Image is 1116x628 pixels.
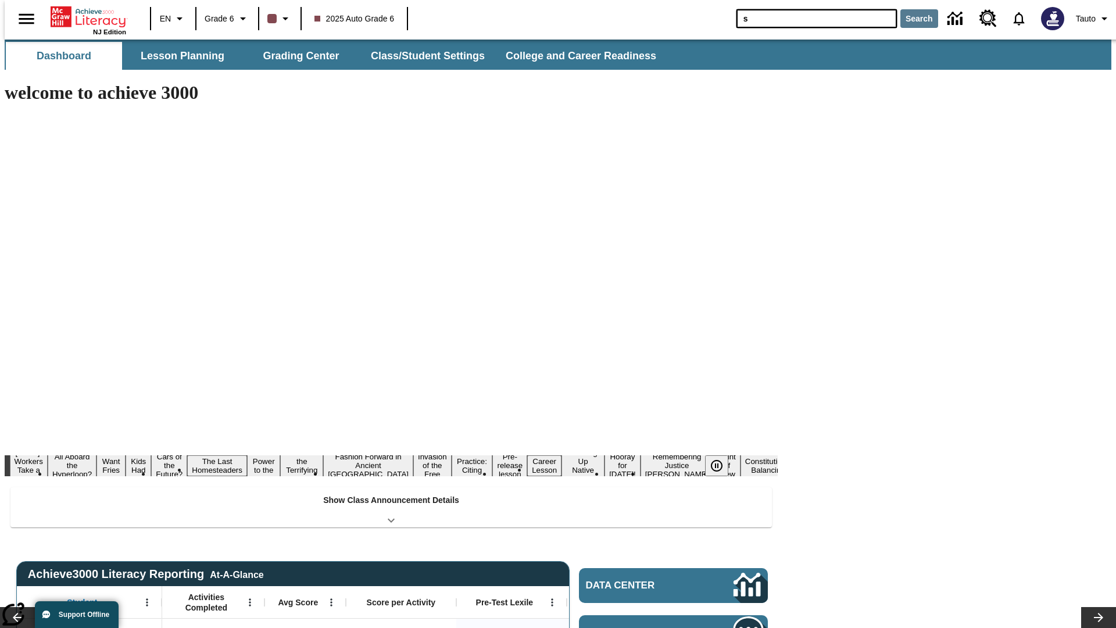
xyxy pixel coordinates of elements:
span: EN [160,13,171,25]
button: Slide 8 Attack of the Terrifying Tomatoes [280,447,323,485]
a: Data Center [579,568,768,603]
span: Grade 6 [205,13,234,25]
button: Slide 6 The Last Homesteaders [187,455,247,476]
span: NJ Edition [93,28,126,35]
button: Slide 15 Hooray for Constitution Day! [604,451,641,480]
button: Slide 13 Career Lesson [527,455,561,476]
input: search field [736,9,897,28]
button: Slide 16 Remembering Justice O'Connor [641,451,714,480]
span: Achieve3000 Literacy Reporting [28,568,264,581]
span: Student [67,597,97,608]
button: Grading Center [243,42,359,70]
button: Profile/Settings [1071,8,1116,29]
span: Score per Activity [367,597,436,608]
p: Show Class Announcement Details [323,494,459,506]
a: Home [51,5,126,28]
span: Avg Score [278,597,318,608]
button: Slide 9 Fashion Forward in Ancient Rome [323,451,413,480]
button: Slide 10 The Invasion of the Free CD [413,442,452,489]
img: Avatar [1041,7,1064,30]
button: Lesson carousel, Next [1081,607,1116,628]
button: Slide 12 Pre-release lesson [492,451,527,480]
button: Class color is dark brown. Change class color [263,8,297,29]
button: Lesson Planning [124,42,241,70]
button: Support Offline [35,601,119,628]
div: Pause [705,455,740,476]
span: Data Center [586,580,695,591]
button: Class/Student Settings [362,42,494,70]
button: Slide 5 Cars of the Future? [151,451,187,480]
button: Pause [705,455,728,476]
span: Tauto [1076,13,1096,25]
button: Slide 18 The Constitution's Balancing Act [741,447,796,485]
span: 2025 Auto Grade 6 [314,13,395,25]
button: Slide 1 Labor Day: Workers Take a Stand [10,447,48,485]
button: College and Career Readiness [496,42,666,70]
button: Slide 14 Cooking Up Native Traditions [561,447,604,485]
button: Open side menu [9,2,44,36]
span: Support Offline [59,611,109,619]
h1: welcome to achieve 3000 [5,82,778,104]
div: SubNavbar [5,42,667,70]
button: Slide 3 Do You Want Fries With That? [96,438,126,494]
button: Open Menu [138,594,156,611]
span: Activities Completed [168,592,245,613]
button: Slide 2 All Aboard the Hyperloop? [48,451,96,480]
button: Open Menu [323,594,340,611]
div: Home [51,4,126,35]
a: Data Center [940,3,972,35]
button: Grade: Grade 6, Select a grade [200,8,255,29]
span: Pre-Test Lexile [476,597,534,608]
button: Search [900,9,938,28]
button: Slide 11 Mixed Practice: Citing Evidence [452,447,493,485]
a: Notifications [1004,3,1034,34]
button: Select a new avatar [1034,3,1071,34]
button: Slide 7 Solar Power to the People [247,447,281,485]
button: Open Menu [241,594,259,611]
div: Show Class Announcement Details [10,487,772,527]
button: Dashboard [6,42,122,70]
a: Resource Center, Will open in new tab [972,3,1004,34]
button: Open Menu [543,594,561,611]
div: At-A-Glance [210,568,263,580]
div: SubNavbar [5,40,1111,70]
button: Language: EN, Select a language [155,8,192,29]
button: Slide 4 Dirty Jobs Kids Had To Do [126,438,151,494]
